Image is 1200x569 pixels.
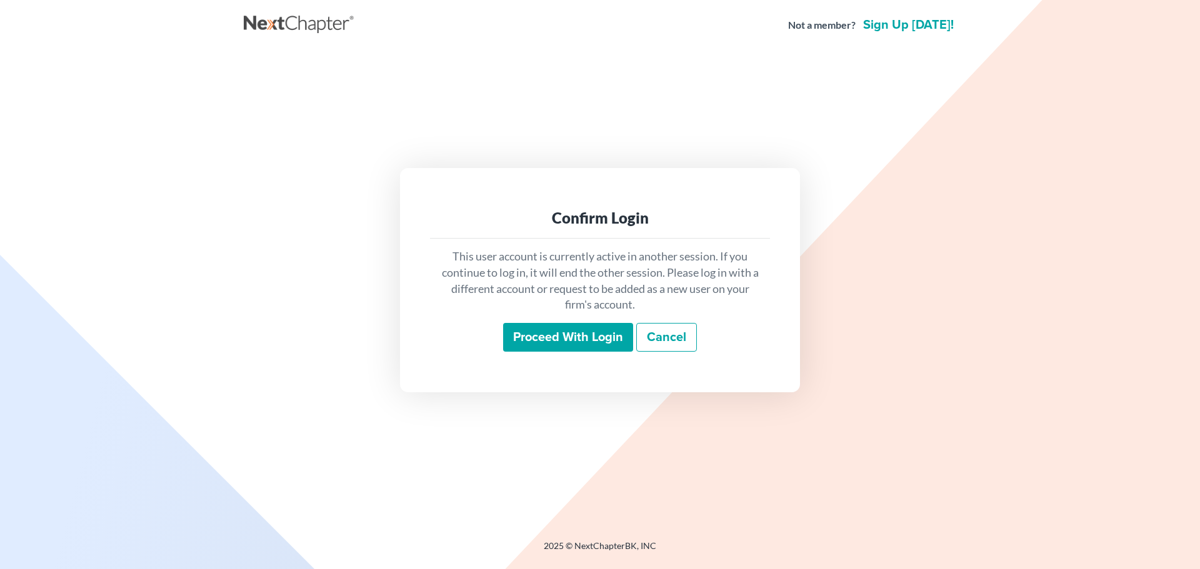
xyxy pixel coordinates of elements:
[861,19,956,31] a: Sign up [DATE]!
[244,540,956,562] div: 2025 © NextChapterBK, INC
[788,18,856,32] strong: Not a member?
[440,208,760,228] div: Confirm Login
[636,323,697,352] a: Cancel
[440,249,760,313] p: This user account is currently active in another session. If you continue to log in, it will end ...
[503,323,633,352] input: Proceed with login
